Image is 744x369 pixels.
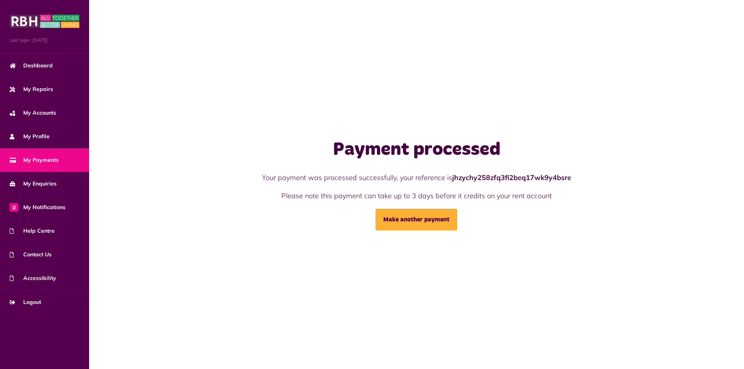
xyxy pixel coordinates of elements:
a: Make another payment [375,209,457,230]
span: My Accounts [10,109,56,117]
span: My Repairs [10,85,53,93]
span: Dashboard [10,62,53,70]
span: My Notifications [10,203,65,211]
p: Please note this payment can take up to 3 days before it credits on your rent account [199,191,634,201]
span: 0 [10,203,18,211]
p: Your payment was processed successfully, your reference is [199,172,634,183]
span: My Payments [10,156,59,164]
span: My Profile [10,132,50,141]
span: Contact Us [10,251,52,259]
span: Last login: [DATE] [10,37,79,44]
span: My Enquiries [10,180,57,188]
h1: Payment processed [199,139,634,161]
img: MyRBH [10,14,79,29]
span: Help Centre [10,227,55,235]
span: Logout [10,298,41,306]
span: Accessibility [10,274,56,282]
strong: jhzychy258zfq3fi2beq17wk9y4bsre [452,173,571,182]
